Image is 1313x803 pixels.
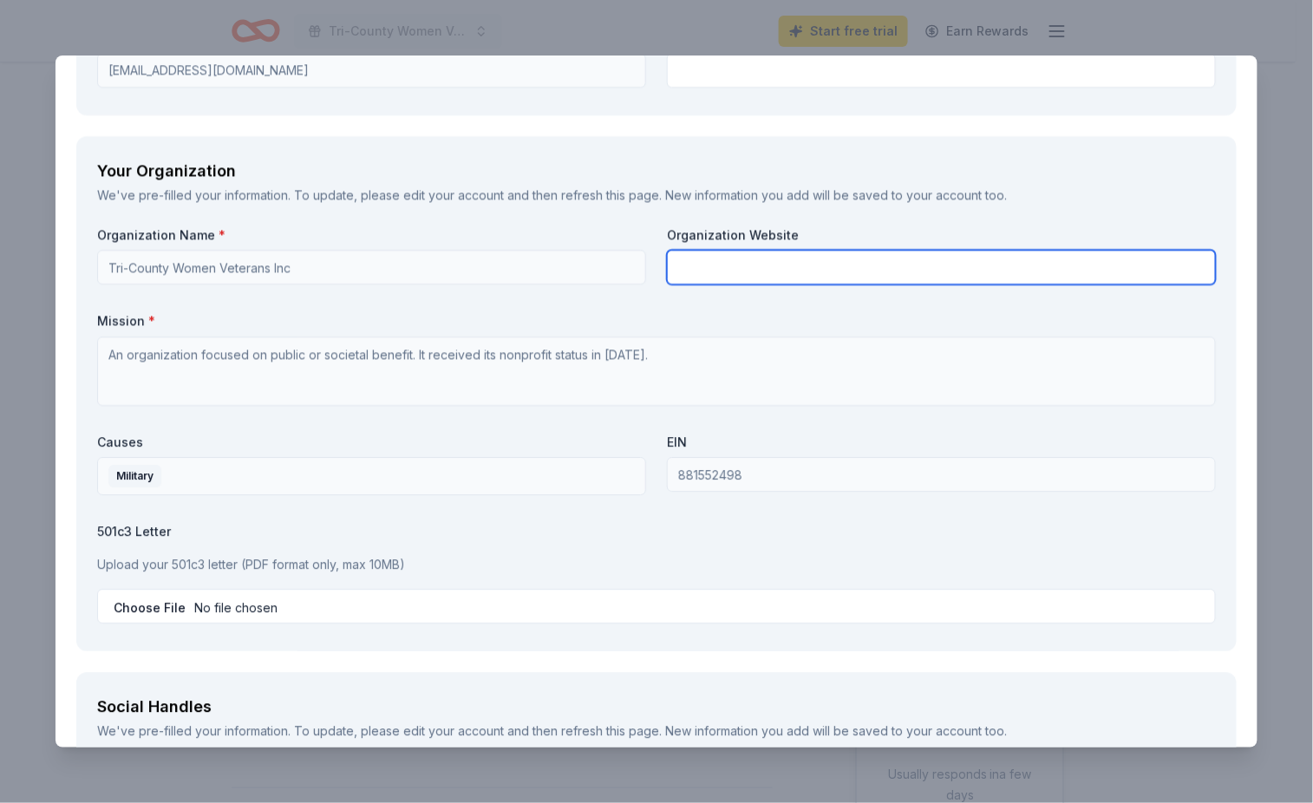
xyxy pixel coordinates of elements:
[97,554,1216,575] p: Upload your 501c3 letter (PDF format only, max 10MB)
[403,723,504,738] a: edit your account
[97,523,1216,540] label: 501c3 Letter
[97,185,1216,206] div: We've pre-filled your information. To update, please and then refresh this page. New information ...
[97,312,1216,330] label: Mission
[97,721,1216,741] div: We've pre-filled your information. To update, please and then refresh this page. New information ...
[97,434,646,451] label: Causes
[97,157,1216,185] div: Your Organization
[97,336,1216,406] textarea: An organization focused on public or societal benefit. It received its nonprofit status in [DATE].
[108,465,161,487] div: Military
[667,434,1216,451] label: EIN
[667,226,1216,244] label: Organization Website
[97,457,646,495] button: Military
[403,187,504,202] a: edit your account
[97,226,646,244] label: Organization Name
[97,693,1216,721] div: Social Handles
